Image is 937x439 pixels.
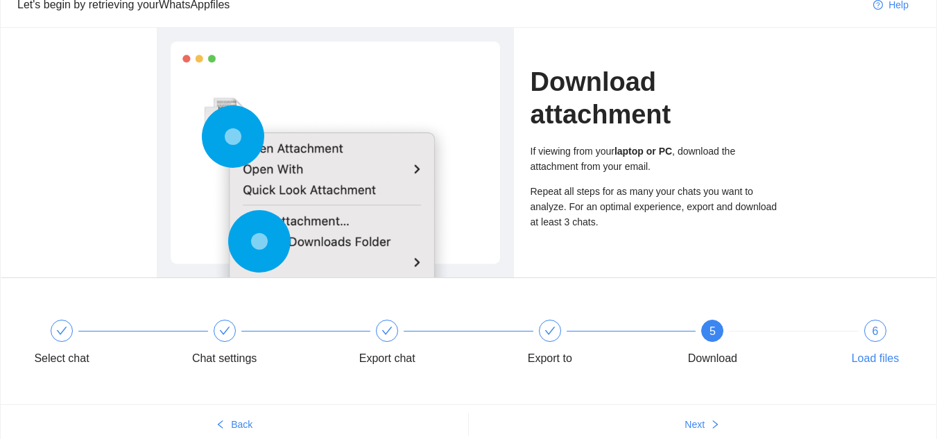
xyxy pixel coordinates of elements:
[56,325,67,336] span: check
[531,184,781,230] div: Repeat all steps for as many your chats you want to analyze. For an optimal experience, export an...
[835,320,915,370] div: 6Load files
[216,420,225,431] span: left
[852,347,900,370] div: Load files
[184,320,347,370] div: Chat settings
[219,325,230,336] span: check
[347,320,510,370] div: Export chat
[531,66,781,130] h1: Download attachment
[672,320,835,370] div: 5Download
[1,413,468,436] button: leftBack
[359,347,415,370] div: Export chat
[614,146,672,157] b: laptop or PC
[531,144,781,174] div: If viewing from your , download the attachment from your email.
[528,347,572,370] div: Export to
[381,325,393,336] span: check
[469,413,937,436] button: Nextright
[710,325,716,337] span: 5
[231,417,252,432] span: Back
[710,420,720,431] span: right
[22,320,184,370] div: Select chat
[688,347,737,370] div: Download
[34,347,89,370] div: Select chat
[192,347,257,370] div: Chat settings
[872,325,879,337] span: 6
[510,320,673,370] div: Export to
[685,417,705,432] span: Next
[544,325,556,336] span: check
